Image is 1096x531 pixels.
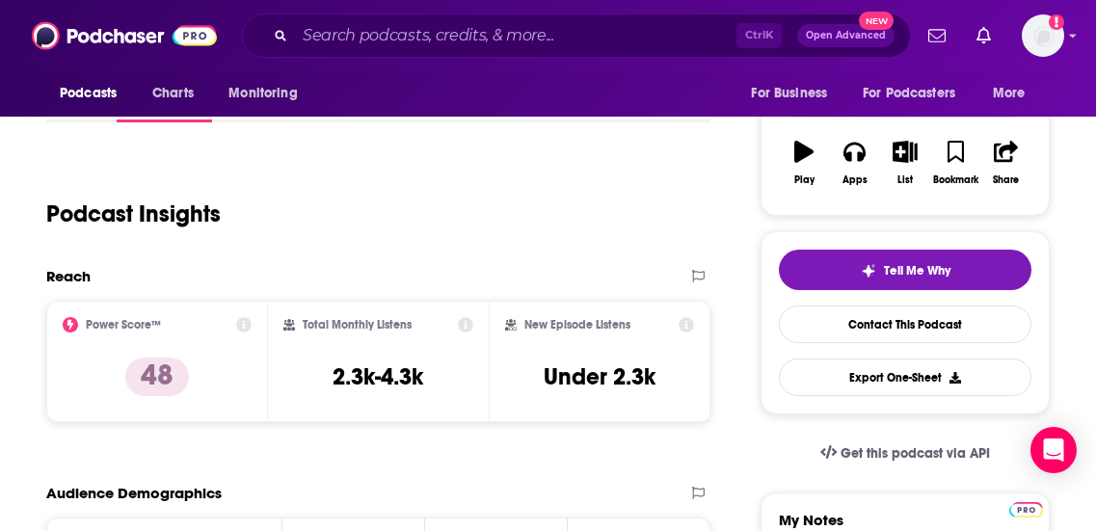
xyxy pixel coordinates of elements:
span: Get this podcast via API [841,445,990,462]
span: Logged in as HavasFormulab2b [1022,14,1064,57]
button: Show profile menu [1022,14,1064,57]
h2: New Episode Listens [524,318,630,332]
button: tell me why sparkleTell Me Why [779,250,1031,290]
button: Export One-Sheet [779,358,1031,396]
h2: Reach [46,267,91,285]
svg: Add a profile image [1049,14,1064,30]
button: List [880,128,930,198]
a: Show notifications dropdown [921,19,953,52]
span: Monitoring [228,80,297,107]
button: open menu [979,75,1050,112]
h3: Under 2.3k [544,362,655,391]
span: Ctrl K [736,23,782,48]
span: Charts [152,80,194,107]
img: User Profile [1022,14,1064,57]
a: Get this podcast via API [805,430,1005,477]
span: Podcasts [60,80,117,107]
button: open menu [46,75,142,112]
div: Bookmark [933,174,978,186]
button: open menu [215,75,322,112]
div: Open Intercom Messenger [1030,427,1077,473]
div: List [897,174,913,186]
div: Share [993,174,1019,186]
span: More [993,80,1026,107]
h3: 2.3k-4.3k [333,362,423,391]
button: Open AdvancedNew [797,24,895,47]
span: New [859,12,894,30]
button: Share [981,128,1031,198]
img: tell me why sparkle [861,263,876,279]
a: Pro website [1009,499,1043,518]
button: Play [779,128,829,198]
a: Contact This Podcast [779,305,1031,343]
div: Search podcasts, credits, & more... [242,13,911,58]
img: Podchaser - Follow, Share and Rate Podcasts [32,17,217,54]
h2: Power Score™ [86,318,161,332]
span: For Podcasters [863,80,955,107]
div: Play [794,174,815,186]
span: Open Advanced [806,31,886,40]
h1: Podcast Insights [46,199,221,228]
div: Apps [842,174,868,186]
button: Bookmark [930,128,980,198]
h2: Audience Demographics [46,484,222,502]
button: open menu [850,75,983,112]
span: Tell Me Why [884,263,950,279]
p: 48 [125,358,189,396]
button: Apps [829,128,879,198]
span: For Business [751,80,827,107]
img: Podchaser Pro [1009,502,1043,518]
h2: Total Monthly Listens [303,318,412,332]
a: Show notifications dropdown [969,19,999,52]
button: open menu [737,75,851,112]
a: Charts [140,75,205,112]
input: Search podcasts, credits, & more... [295,20,736,51]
